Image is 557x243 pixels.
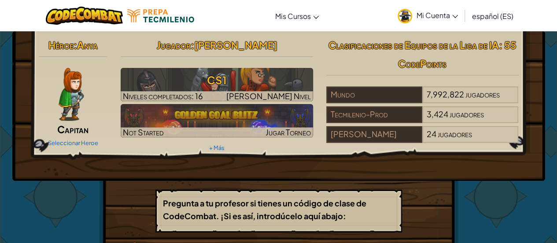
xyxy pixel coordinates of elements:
a: + Más [209,144,225,151]
a: Seleccionar Heroe [48,139,98,146]
span: [PERSON_NAME] Nivel [226,91,311,101]
img: Tecmilenio logo [127,9,194,22]
span: jugadores [450,109,484,119]
span: Clasificaciones de Equipos de la Liga de IA [328,39,499,51]
a: Mi Cuenta [393,2,462,30]
span: jugadores [438,129,472,139]
a: Mundo7,992,822jugadores [326,95,519,105]
div: Mundo [326,86,422,103]
img: CS1 [121,68,313,101]
a: Not StartedJugar Torneo [121,104,313,138]
span: Capitan [57,123,89,135]
img: CodeCombat logo [46,7,123,25]
img: captain-pose.png [59,68,84,121]
div: Tecmilenio-Prod [326,106,422,123]
span: 24 [427,129,436,139]
a: Mis Cursos [271,4,323,28]
img: Golden Goal [121,104,313,138]
a: español (ES) [468,4,518,28]
span: jugadores [465,89,500,99]
span: Mi Cuenta [417,11,458,20]
span: 7,992,822 [427,89,464,99]
span: español (ES) [472,11,513,21]
span: : [74,39,77,51]
span: Jugar Torneo [266,127,311,137]
span: : 55 CodePoints [398,39,516,70]
div: [PERSON_NAME] [326,126,422,143]
span: : [190,39,194,51]
span: Not Started [123,127,164,137]
a: Jugar Siguiente Nivel [121,68,313,101]
span: Jugador [156,39,190,51]
span: Héroe [48,39,74,51]
b: Pregunta a tu profesor si tienes un código de clase de CodeCombat. ¡Si es así, introdúcelo aquí a... [163,198,366,221]
span: Niveles completados: 16 [123,91,203,101]
span: Anya [77,39,98,51]
span: Mis Cursos [275,11,311,21]
h3: CS1 [121,70,313,90]
img: avatar [398,9,412,23]
a: [PERSON_NAME]24jugadores [326,135,519,145]
a: Tecmilenio-Prod3,424jugadores [326,115,519,125]
span: 3,424 [427,109,448,119]
span: [PERSON_NAME] [194,39,277,51]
